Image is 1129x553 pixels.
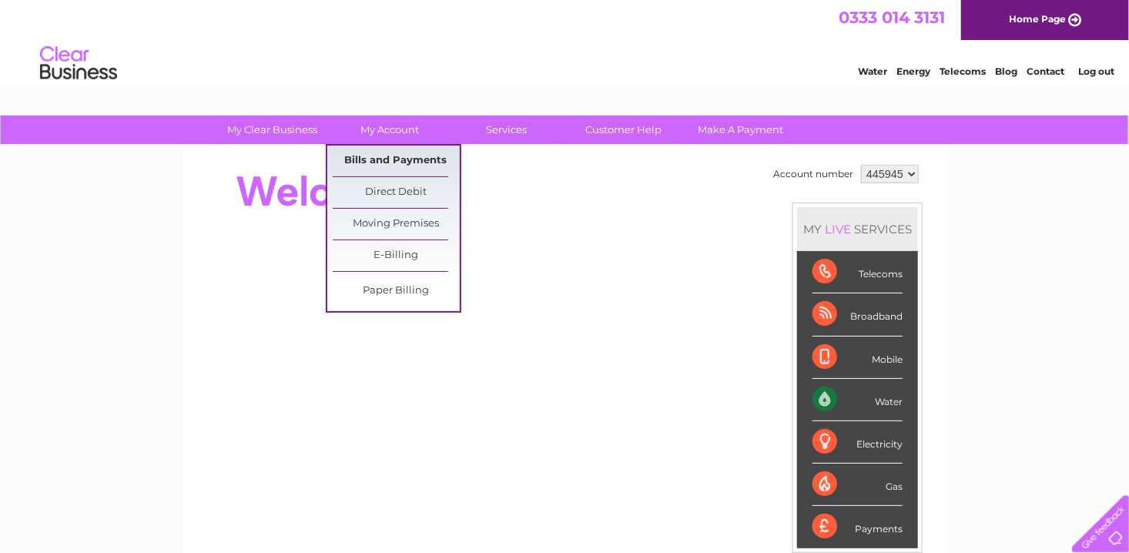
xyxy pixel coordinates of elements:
a: Direct Debit [333,177,460,208]
a: Paper Billing [333,276,460,307]
a: Log out [1078,65,1114,77]
td: Account number [769,161,857,187]
div: Broadband [812,293,903,336]
a: Make A Payment [678,116,805,144]
a: My Clear Business [209,116,337,144]
div: Clear Business is a trading name of Verastar Limited (registered in [GEOGRAPHIC_DATA] No. 3667643... [202,8,930,75]
img: logo.png [39,40,118,87]
div: Mobile [812,337,903,379]
a: Energy [896,65,930,77]
a: Water [858,65,887,77]
a: 0333 014 3131 [839,8,945,27]
div: LIVE [822,222,854,236]
div: Electricity [812,421,903,464]
a: Customer Help [561,116,688,144]
a: Services [444,116,571,144]
div: Telecoms [812,251,903,293]
div: MY SERVICES [797,207,918,251]
a: Bills and Payments [333,146,460,176]
a: Telecoms [940,65,986,77]
a: Contact [1027,65,1064,77]
div: Water [812,379,903,421]
a: My Account [327,116,454,144]
a: Moving Premises [333,209,460,240]
a: Blog [995,65,1017,77]
div: Payments [812,506,903,548]
div: Gas [812,464,903,506]
a: E-Billing [333,240,460,271]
